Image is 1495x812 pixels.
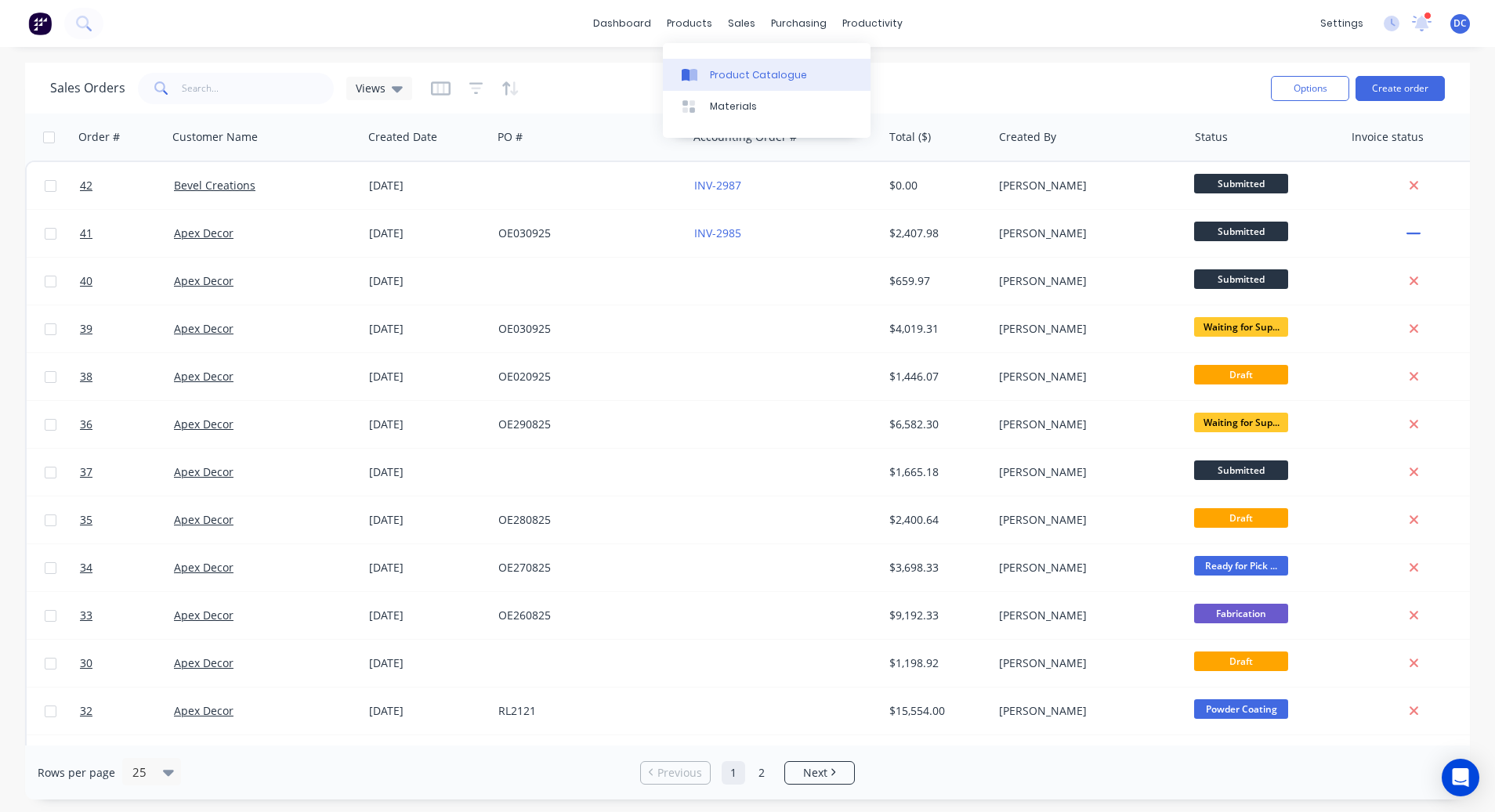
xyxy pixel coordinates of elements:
div: Order # [78,129,120,145]
div: sales [720,12,763,35]
span: 39 [80,321,92,337]
input: Search... [182,73,335,104]
div: [DATE] [369,703,486,719]
div: purchasing [763,12,834,35]
span: Fabrication [1194,604,1288,623]
span: Draft [1194,651,1288,671]
div: Materials [710,99,757,114]
div: [DATE] [369,178,486,193]
span: 30 [80,655,92,671]
div: PO # [498,129,523,145]
a: Apex Decor [174,608,233,623]
a: dashboard [585,12,659,35]
div: [DATE] [369,464,486,480]
button: Options [1271,76,1349,101]
a: 38 [80,353,174,400]
div: [DATE] [369,512,486,528]
span: Rows per page [38,765,115,781]
div: $9,192.33 [889,608,982,623]
span: 42 [80,178,92,193]
div: $3,698.33 [889,560,982,576]
span: 32 [80,703,92,719]
a: Previous page [641,765,710,781]
div: [DATE] [369,560,486,576]
a: Apex Decor [174,369,233,384]
div: Created Date [368,129,437,145]
a: 32 [80,687,174,734]
a: 35 [80,496,174,543]
a: Product Catalogue [663,59,871,90]
div: $1,665.18 [889,464,982,480]
div: $15,554.00 [889,703,982,719]
span: Draft [1194,508,1288,528]
ul: Pagination [634,761,861,785]
a: Apex Decor [174,512,233,527]
div: Created By [999,129,1056,145]
a: 40 [80,258,174,305]
span: Submitted [1194,269,1288,289]
div: OE290825 [498,417,672,432]
a: 33 [80,592,174,639]
span: Ready for Pick ... [1194,556,1288,576]
div: OE280825 [498,512,672,528]
span: 41 [80,226,92,241]
a: Apex Decor [174,273,233,288]
div: products [659,12,720,35]
div: [PERSON_NAME] [999,703,1173,719]
a: Bevel Creations [174,178,255,193]
div: [PERSON_NAME] [999,560,1173,576]
div: Open Intercom Messenger [1442,759,1479,796]
div: Status [1195,129,1228,145]
img: Factory [28,12,52,35]
span: Waiting for Sup... [1194,317,1288,337]
a: Apex Decor [174,226,233,240]
span: 35 [80,512,92,528]
a: Materials [663,91,871,122]
a: 37 [80,449,174,496]
div: [DATE] [369,226,486,241]
span: Submitted [1194,222,1288,241]
div: [PERSON_NAME] [999,178,1173,193]
div: [DATE] [369,321,486,337]
span: Submitted [1194,174,1288,193]
div: [DATE] [369,417,486,432]
div: $1,198.92 [889,655,982,671]
div: OE020925 [498,369,672,384]
span: 38 [80,369,92,384]
div: $0.00 [889,178,982,193]
a: Apex Decor [174,703,233,718]
span: Next [803,765,827,781]
div: RL2121 [498,703,672,719]
span: Waiting for Sup... [1194,413,1288,432]
span: Submitted [1194,460,1288,480]
span: Views [356,80,386,96]
a: 34 [80,544,174,591]
span: 40 [80,273,92,289]
div: [DATE] [369,369,486,384]
a: Apex Decor [174,464,233,479]
a: Page 1 is your current page [722,761,745,785]
div: $2,400.64 [889,512,982,528]
a: INV-2987 [694,178,741,193]
div: [PERSON_NAME] [999,321,1173,337]
div: $659.97 [889,273,982,289]
div: [PERSON_NAME] [999,464,1173,480]
a: 30 [80,640,174,687]
h1: Sales Orders [50,81,125,96]
span: DC [1453,16,1467,31]
div: [DATE] [369,273,486,289]
a: Apex Decor [174,321,233,336]
div: Total ($) [889,129,931,145]
a: INV-2985 [694,226,741,240]
div: OE270825 [498,560,672,576]
a: 41 [80,210,174,257]
div: Product Catalogue [710,68,807,82]
a: 42 [80,162,174,209]
span: 33 [80,608,92,623]
div: [PERSON_NAME] [999,417,1173,432]
span: Draft [1194,365,1288,384]
span: 36 [80,417,92,432]
span: 37 [80,464,92,480]
a: Apex Decor [174,417,233,431]
div: $2,407.98 [889,226,982,241]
